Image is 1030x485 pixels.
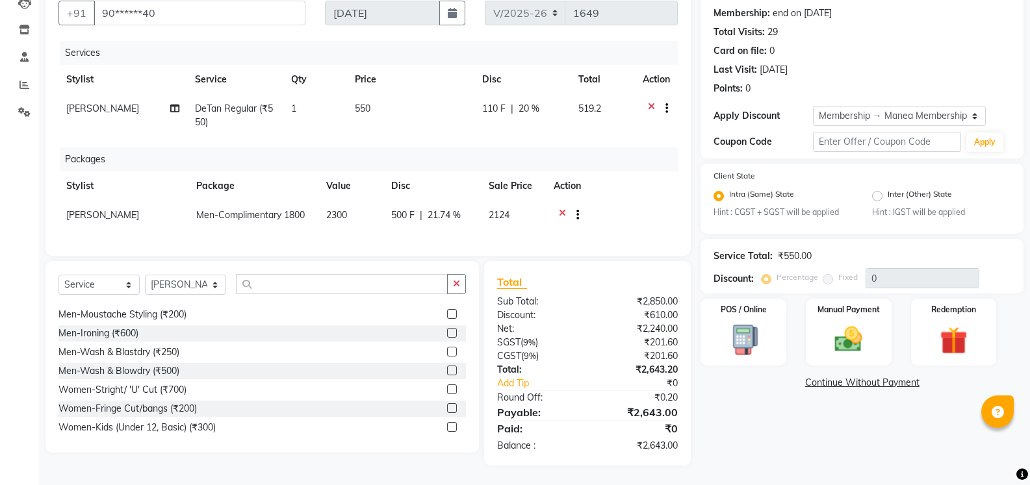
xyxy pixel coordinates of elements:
[587,421,688,436] div: ₹0
[813,132,961,152] input: Enter Offer / Coupon Code
[838,271,858,283] label: Fixed
[58,402,197,416] div: Women-Fringe Cut/bangs (₹200)
[487,377,604,390] a: Add Tip
[195,103,273,128] span: DeTan Regular (₹550)
[714,44,767,58] div: Card on file:
[66,209,139,221] span: [PERSON_NAME]
[489,209,509,221] span: 2124
[714,272,754,286] div: Discount:
[767,25,778,39] div: 29
[347,65,474,94] th: Price
[578,103,601,114] span: 519.2
[487,404,587,420] div: Payable:
[511,102,513,116] span: |
[391,208,415,222] span: 500 F
[587,391,688,404] div: ₹0.20
[487,363,587,377] div: Total:
[635,65,678,94] th: Action
[729,188,794,204] label: Intra (Same) State
[474,65,571,94] th: Disc
[714,249,773,263] div: Service Total:
[826,323,871,355] img: _cash.svg
[58,171,188,201] th: Stylist
[571,65,635,94] th: Total
[58,345,179,359] div: Men-Wash & Blastdry (₹250)
[587,322,688,336] div: ₹2,240.00
[326,209,347,221] span: 2300
[487,439,587,453] div: Balance :
[291,103,296,114] span: 1
[714,109,812,123] div: Apply Discount
[587,308,688,322] div: ₹610.00
[355,103,370,114] span: 550
[546,171,678,201] th: Action
[481,171,546,201] th: Sale Price
[487,295,587,308] div: Sub Total:
[236,274,448,294] input: Search or Scan
[428,208,461,222] span: 21.74 %
[773,6,832,20] div: end on [DATE]
[888,188,952,204] label: Inter (Other) State
[318,171,383,201] th: Value
[714,135,812,149] div: Coupon Code
[778,249,812,263] div: ₹550.00
[487,391,587,404] div: Round Off:
[58,308,187,321] div: Men-Moustache Styling (₹200)
[60,41,688,65] div: Services
[383,171,481,201] th: Disc
[187,65,283,94] th: Service
[487,322,587,336] div: Net:
[58,364,179,378] div: Men-Wash & Blowdry (₹500)
[497,336,521,348] span: SGST
[58,421,216,434] div: Women-Kids (Under 12, Basic) (₹300)
[703,376,1021,390] a: Continue Without Payment
[714,25,765,39] div: Total Visits:
[58,383,187,397] div: Women-Stright/ 'U' Cut (₹700)
[283,65,348,94] th: Qty
[587,295,688,308] div: ₹2,850.00
[721,323,766,356] img: _pos-terminal.svg
[58,65,187,94] th: Stylist
[587,363,688,377] div: ₹2,643.20
[714,82,743,95] div: Points:
[587,439,688,453] div: ₹2,643.00
[420,208,422,222] span: |
[60,147,688,171] div: Packages
[966,132,1003,152] button: Apply
[188,171,318,201] th: Package
[818,304,880,316] label: Manual Payment
[714,6,770,20] div: Membership:
[760,63,788,77] div: [DATE]
[58,327,138,340] div: Men-Ironing (₹600)
[58,1,95,25] button: +91
[196,209,305,221] span: Men-Complimentary 1800
[94,1,305,25] input: Search by Name/Mobile/Email/Code
[777,271,818,283] label: Percentage
[519,102,539,116] span: 20 %
[604,377,688,390] div: ₹0
[714,63,757,77] div: Last Visit:
[482,102,506,116] span: 110 F
[66,103,139,114] span: [PERSON_NAME]
[497,350,521,362] span: CGST
[587,349,688,363] div: ₹201.60
[931,304,976,316] label: Redemption
[714,170,755,182] label: Client State
[523,337,535,347] span: 9%
[721,304,767,316] label: POS / Online
[745,82,751,95] div: 0
[497,275,527,289] span: Total
[769,44,775,58] div: 0
[587,404,688,420] div: ₹2,643.00
[487,308,587,322] div: Discount:
[872,206,1011,218] small: Hint : IGST will be applied
[587,336,688,349] div: ₹201.60
[487,336,587,349] div: ( )
[931,323,976,358] img: _gift.svg
[714,206,852,218] small: Hint : CGST + SGST will be applied
[487,349,587,363] div: ( )
[524,351,536,361] span: 9%
[487,421,587,436] div: Paid:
